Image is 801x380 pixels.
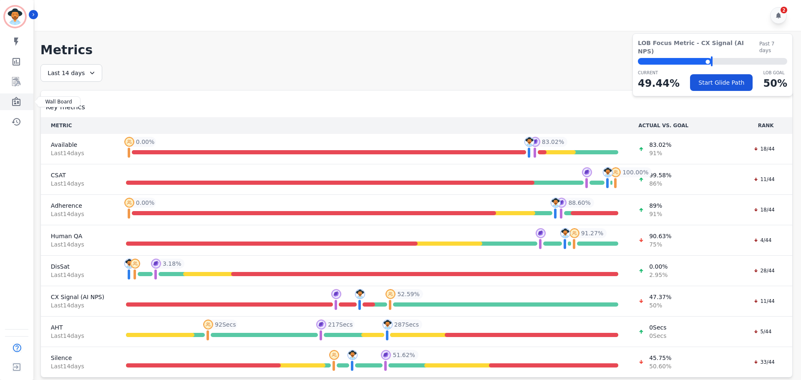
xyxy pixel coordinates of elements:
[215,320,236,329] span: 92 Secs
[749,145,779,153] div: 18/44
[649,240,671,249] span: 75 %
[749,175,779,184] div: 11/44
[781,7,787,13] div: 2
[41,117,116,134] th: METRIC
[749,297,779,305] div: 11/44
[203,320,213,330] img: profile-pic
[51,179,106,188] span: Last 14 day s
[568,199,590,207] span: 88.60 %
[739,117,792,134] th: RANK
[582,167,592,177] img: profile-pic
[536,228,546,238] img: profile-pic
[649,362,671,370] span: 50.60 %
[649,271,667,279] span: 2.95 %
[348,350,358,360] img: profile-pic
[530,137,540,147] img: profile-pic
[124,259,134,269] img: profile-pic
[581,229,603,237] span: 91.27 %
[355,289,365,299] img: profile-pic
[649,293,671,301] span: 47.37 %
[124,137,134,147] img: profile-pic
[603,167,613,177] img: profile-pic
[638,58,712,65] div: ⬤
[749,358,779,366] div: 33/44
[331,289,341,299] img: profile-pic
[51,362,106,370] span: Last 14 day s
[649,323,666,332] span: 0 Secs
[649,141,671,149] span: 83.02 %
[622,168,648,176] span: 100.00 %
[51,232,106,240] span: Human QA
[551,198,561,208] img: profile-pic
[749,267,779,275] div: 28/44
[51,149,106,157] span: Last 14 day s
[51,141,106,149] span: Available
[393,351,415,359] span: 51.62 %
[649,354,671,362] span: 45.75 %
[397,290,419,298] span: 52.59 %
[151,259,161,269] img: profile-pic
[611,167,621,177] img: profile-pic
[51,301,106,310] span: Last 14 day s
[51,240,106,249] span: Last 14 day s
[328,320,353,329] span: 217 Secs
[542,138,564,146] span: 83.02 %
[383,320,393,330] img: profile-pic
[316,320,326,330] img: profile-pic
[763,70,787,76] p: LOB Goal
[690,74,753,91] button: Start Glide Path
[40,64,102,82] div: Last 14 days
[649,201,662,210] span: 89 %
[759,40,787,54] span: Past 7 days
[40,43,793,58] h1: Metrics
[51,201,106,210] span: Adherence
[649,301,671,310] span: 50 %
[51,354,106,362] span: Silence
[649,232,671,240] span: 90.63 %
[394,320,419,329] span: 287 Secs
[51,171,106,179] span: CSAT
[51,271,106,279] span: Last 14 day s
[5,7,25,27] img: Bordered avatar
[163,259,181,268] span: 3.18 %
[136,199,154,207] span: 0.00 %
[524,137,534,147] img: profile-pic
[638,39,759,55] span: LOB Focus Metric - CX Signal (AI NPS)
[649,171,671,179] span: 99.58 %
[749,236,776,244] div: 4/44
[329,350,339,360] img: profile-pic
[649,179,671,188] span: 86 %
[638,76,680,91] p: 49.44 %
[749,206,779,214] div: 18/44
[628,117,739,134] th: ACTUAL VS. GOAL
[124,198,134,208] img: profile-pic
[557,198,567,208] img: profile-pic
[749,327,776,336] div: 5/44
[46,102,85,112] span: Key metrics
[51,323,106,332] span: AHT
[51,262,106,271] span: DisSat
[649,332,666,340] span: 0 Secs
[385,289,395,299] img: profile-pic
[560,228,570,238] img: profile-pic
[649,262,667,271] span: 0.00 %
[51,293,106,301] span: CX Signal (AI NPS)
[649,210,662,218] span: 91 %
[136,138,154,146] span: 0.00 %
[569,228,579,238] img: profile-pic
[130,259,140,269] img: profile-pic
[381,350,391,360] img: profile-pic
[51,332,106,340] span: Last 14 day s
[51,210,106,218] span: Last 14 day s
[638,70,680,76] p: CURRENT
[763,76,787,91] p: 50 %
[649,149,671,157] span: 91 %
